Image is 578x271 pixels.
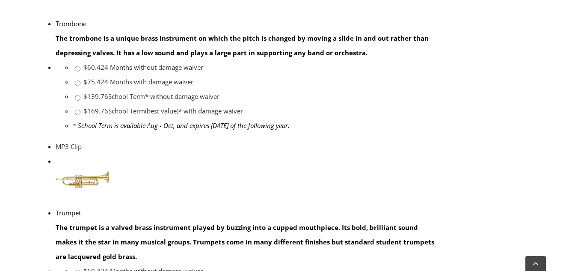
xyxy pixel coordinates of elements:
[83,77,193,86] a: $75.424 Months with damage waiver
[83,77,104,86] span: $75.42
[56,154,109,205] img: th_1fc34dab4bdaff02a3697e89cb8f30dd_1334255105TRUMP.jpg
[83,63,104,71] span: $60.42
[56,142,82,151] a: MP3 Clip
[56,205,435,220] div: Trumpet
[73,121,290,130] em: * School Term is available Aug - Oct, and expires [DATE] of the following year.
[56,16,435,31] div: Trombone
[56,223,434,261] strong: The trumpet is a valved brass instrument played by buzzing into a cupped mouthpiece. Its bold, br...
[83,107,243,115] a: $169.76School Term(best value)* with damage waiver
[83,92,219,101] a: $139.76School Term* without damage waiver
[83,63,203,71] a: $60.424 Months without damage waiver
[56,34,429,57] strong: The trombone is a unique brass instrument on which the pitch is changed by moving a slide in and ...
[83,92,108,101] span: $139.76
[83,107,108,115] span: $169.76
